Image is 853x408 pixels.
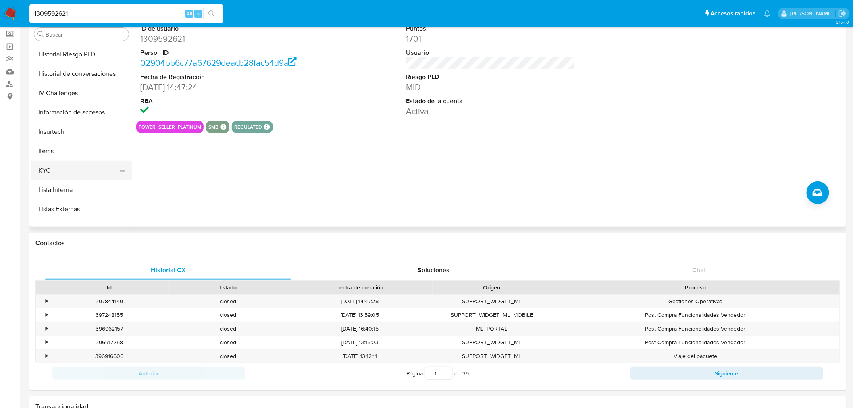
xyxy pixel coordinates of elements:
[46,339,48,346] div: •
[169,322,287,335] div: closed
[433,322,551,335] div: ML_PORTAL
[140,33,309,44] dd: 1309592621
[433,350,551,363] div: SUPPORT_WIDGET_ML
[406,81,575,93] dd: MID
[50,322,169,335] div: 396962157
[35,239,840,247] h1: Contactos
[140,81,309,93] dd: [DATE] 14:47:24
[50,350,169,363] div: 396916606
[139,125,201,129] button: power_seller_platinum
[197,10,200,17] span: s
[838,9,847,18] a: Salir
[418,265,450,275] span: Soluciones
[31,103,132,122] button: Información de accesos
[438,283,545,291] div: Origen
[551,336,840,349] div: Post Compra Funcionalidades Vendedor
[406,48,575,57] dt: Usuario
[140,73,309,81] dt: Fecha de Registración
[551,350,840,363] div: Viaje del paquete
[46,298,48,305] div: •
[29,8,223,19] input: Buscar usuario o caso...
[463,369,469,377] span: 39
[836,19,849,25] span: 3.154.0
[790,10,836,17] p: gregorio.negri@mercadolibre.com
[551,295,840,308] div: Gestiones Operativas
[693,265,706,275] span: Chat
[37,31,44,37] button: Buscar
[287,295,433,308] div: [DATE] 14:47:28
[50,336,169,349] div: 396917258
[31,142,132,161] button: Items
[433,336,551,349] div: SUPPORT_WIDGET_ML
[31,64,132,83] button: Historial de conversaciones
[630,367,823,380] button: Siguiente
[46,311,48,319] div: •
[56,283,163,291] div: Id
[52,367,245,380] button: Anterior
[46,325,48,333] div: •
[711,9,756,18] span: Accesos rápidos
[406,106,575,117] dd: Activa
[293,283,427,291] div: Fecha de creación
[764,10,771,17] a: Notificaciones
[140,97,309,106] dt: RBA
[31,45,132,64] button: Historial Riesgo PLD
[208,125,218,129] button: smb
[31,122,132,142] button: Insurtech
[287,336,433,349] div: [DATE] 13:15:03
[31,219,132,238] button: Marcas AML
[140,57,297,69] a: 02904bb6c77a67629deacb28fac54d9a
[287,308,433,322] div: [DATE] 13:59:05
[174,283,281,291] div: Estado
[31,161,125,180] button: KYC
[50,295,169,308] div: 397844149
[406,97,575,106] dt: Estado de la cuenta
[551,308,840,322] div: Post Compra Funcionalidades Vendedor
[234,125,262,129] button: regulated
[287,350,433,363] div: [DATE] 13:12:11
[551,322,840,335] div: Post Compra Funcionalidades Vendedor
[50,308,169,322] div: 397248155
[407,367,469,380] span: Página de
[46,31,125,38] input: Buscar
[169,350,287,363] div: closed
[140,24,309,33] dt: ID de usuario
[186,10,193,17] span: Alt
[406,24,575,33] dt: Puntos
[169,336,287,349] div: closed
[31,180,132,200] button: Lista Interna
[140,48,309,57] dt: Person ID
[433,308,551,322] div: SUPPORT_WIDGET_ML_MOBILE
[151,265,186,275] span: Historial CX
[433,295,551,308] div: SUPPORT_WIDGET_ML
[31,83,132,103] button: IV Challenges
[406,33,575,44] dd: 1701
[557,283,834,291] div: Proceso
[287,322,433,335] div: [DATE] 16:40:15
[46,352,48,360] div: •
[169,295,287,308] div: closed
[31,200,132,219] button: Listas Externas
[406,73,575,81] dt: Riesgo PLD
[169,308,287,322] div: closed
[203,8,220,19] button: search-icon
